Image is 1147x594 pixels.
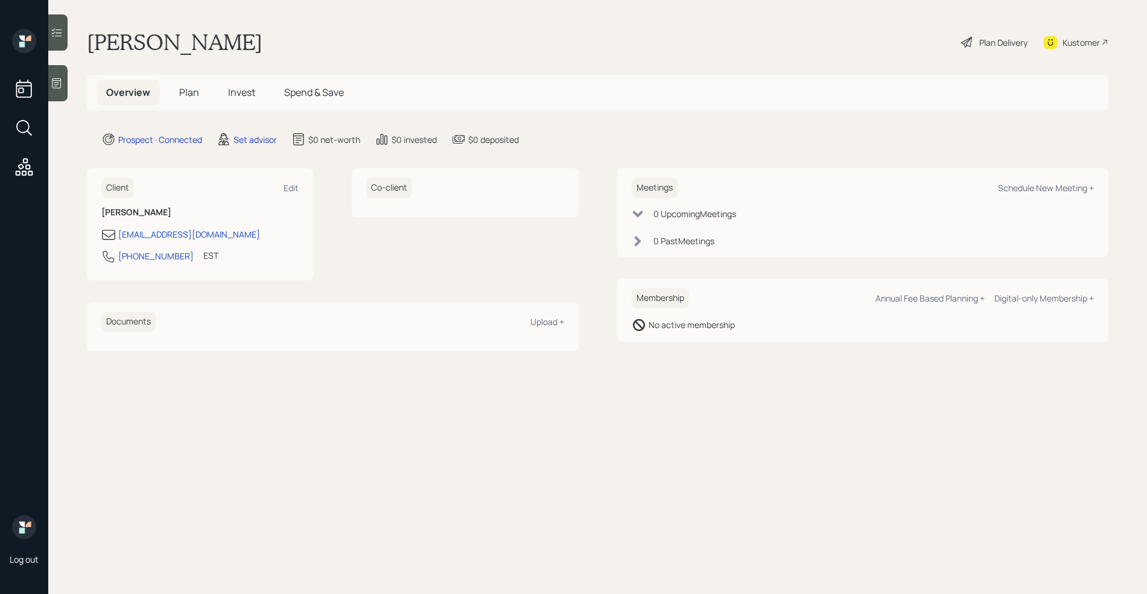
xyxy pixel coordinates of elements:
[875,292,985,304] div: Annual Fee Based Planning +
[632,178,678,198] h6: Meetings
[366,178,412,198] h6: Co-client
[10,554,39,565] div: Log out
[284,86,344,99] span: Spend & Save
[308,133,360,146] div: $0 net-worth
[203,249,218,262] div: EST
[101,207,299,218] h6: [PERSON_NAME]
[653,235,714,247] div: 0 Past Meeting s
[979,36,1028,49] div: Plan Delivery
[392,133,437,146] div: $0 invested
[118,250,194,262] div: [PHONE_NUMBER]
[118,133,202,146] div: Prospect · Connected
[101,312,156,332] h6: Documents
[632,288,689,308] h6: Membership
[87,29,262,55] h1: [PERSON_NAME]
[179,86,199,99] span: Plan
[12,515,36,539] img: retirable_logo.png
[530,316,564,327] div: Upload +
[118,228,260,241] div: [EMAIL_ADDRESS][DOMAIN_NAME]
[1063,36,1100,49] div: Kustomer
[649,318,735,331] div: No active membership
[101,178,134,198] h6: Client
[228,86,255,99] span: Invest
[106,86,150,99] span: Overview
[284,182,299,194] div: Edit
[998,182,1094,194] div: Schedule New Meeting +
[234,133,277,146] div: Set advisor
[994,292,1094,304] div: Digital-only Membership +
[653,207,736,220] div: 0 Upcoming Meeting s
[468,133,519,146] div: $0 deposited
